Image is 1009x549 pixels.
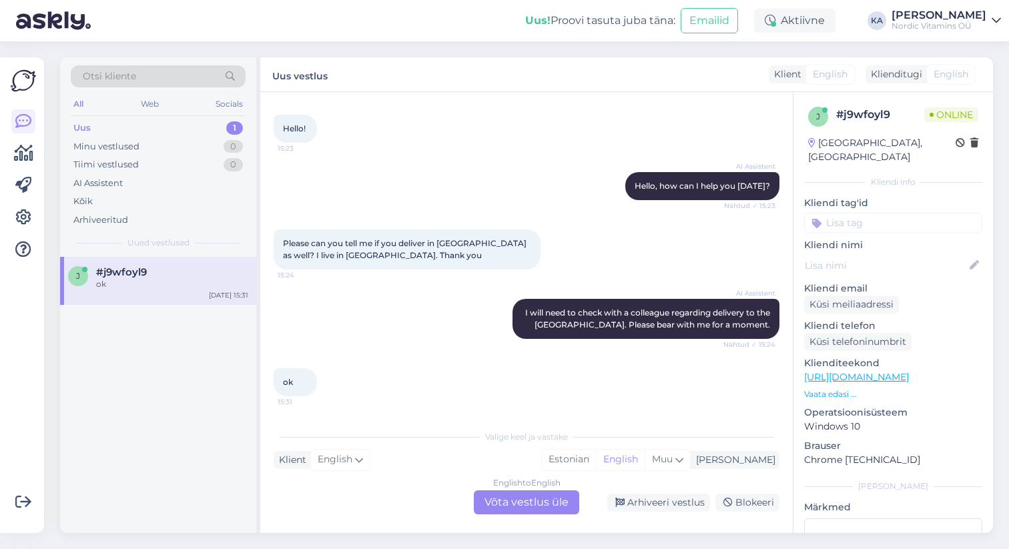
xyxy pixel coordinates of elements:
[804,176,982,188] div: Kliendi info
[715,494,779,512] div: Blokeeri
[73,195,93,208] div: Kõik
[209,290,248,300] div: [DATE] 15:31
[127,237,190,249] span: Uued vestlused
[226,121,243,135] div: 1
[804,371,909,383] a: [URL][DOMAIN_NAME]
[71,95,86,113] div: All
[804,333,912,351] div: Küsi telefoninumbrit
[278,270,328,280] span: 15:24
[866,67,922,81] div: Klienditugi
[274,431,779,443] div: Valige keel ja vastake
[278,397,328,407] span: 15:31
[274,453,306,467] div: Klient
[804,406,982,420] p: Operatsioonisüsteem
[804,420,982,434] p: Windows 10
[73,140,139,153] div: Minu vestlused
[836,107,924,123] div: # j9wfoyl9
[681,8,738,33] button: Emailid
[493,477,561,489] div: English to English
[804,319,982,333] p: Kliendi telefon
[525,308,772,330] span: I will need to check with a colleague regarding delivery to the [GEOGRAPHIC_DATA]. Please bear wi...
[813,67,848,81] span: English
[769,67,801,81] div: Klient
[138,95,161,113] div: Web
[934,67,968,81] span: English
[725,161,775,171] span: AI Assistent
[474,490,579,514] div: Võta vestlus üle
[596,450,645,470] div: English
[808,136,956,164] div: [GEOGRAPHIC_DATA], [GEOGRAPHIC_DATA]
[725,288,775,298] span: AI Assistent
[272,65,328,83] label: Uus vestlus
[723,340,775,350] span: Nähtud ✓ 15:24
[607,494,710,512] div: Arhiveeri vestlus
[96,278,248,290] div: ok
[816,111,820,121] span: j
[804,296,899,314] div: Küsi meiliaadressi
[213,95,246,113] div: Socials
[76,271,80,281] span: j
[73,177,123,190] div: AI Assistent
[805,258,967,273] input: Lisa nimi
[11,68,36,93] img: Askly Logo
[804,439,982,453] p: Brauser
[892,21,986,31] div: Nordic Vitamins OÜ
[73,213,128,227] div: Arhiveeritud
[804,238,982,252] p: Kliendi nimi
[73,158,139,171] div: Tiimi vestlused
[283,123,306,133] span: Hello!
[804,282,982,296] p: Kliendi email
[804,196,982,210] p: Kliendi tag'id
[804,356,982,370] p: Klienditeekond
[542,450,596,470] div: Estonian
[318,452,352,467] span: English
[635,181,770,191] span: Hello, how can I help you [DATE]?
[73,121,91,135] div: Uus
[525,13,675,29] div: Proovi tasuta juba täna:
[754,9,835,33] div: Aktiivne
[283,377,293,387] span: ok
[804,453,982,467] p: Chrome [TECHNICAL_ID]
[804,388,982,400] p: Vaata edasi ...
[924,107,978,122] span: Online
[804,480,982,492] div: [PERSON_NAME]
[724,201,775,211] span: Nähtud ✓ 15:23
[868,11,886,30] div: KA
[224,158,243,171] div: 0
[278,143,328,153] span: 15:23
[83,69,136,83] span: Otsi kliente
[96,266,147,278] span: #j9wfoyl9
[892,10,1001,31] a: [PERSON_NAME]Nordic Vitamins OÜ
[283,238,529,260] span: Please can you tell me if you deliver in [GEOGRAPHIC_DATA] as well? I live in [GEOGRAPHIC_DATA]. ...
[804,213,982,233] input: Lisa tag
[691,453,775,467] div: [PERSON_NAME]
[804,500,982,514] p: Märkmed
[525,14,551,27] b: Uus!
[652,453,673,465] span: Muu
[892,10,986,21] div: [PERSON_NAME]
[224,140,243,153] div: 0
